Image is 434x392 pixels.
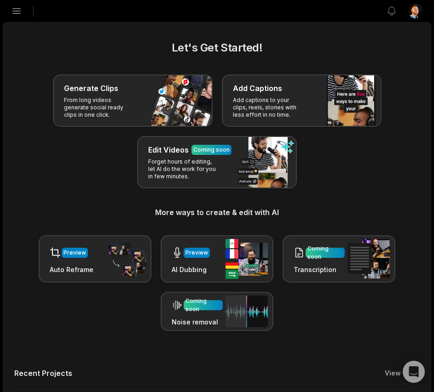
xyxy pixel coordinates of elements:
div: Open Intercom Messenger [403,361,425,383]
h3: Generate Clips [64,83,118,94]
img: noise_removal.png [226,295,268,327]
h3: AI Dubbing [172,265,210,274]
h2: Recent Projects [14,369,72,378]
div: Coming soon [185,297,221,313]
h3: Add Captions [233,83,282,94]
h2: Let's Get Started! [14,40,420,56]
img: auto_reframe.png [104,241,146,277]
h3: Transcription [294,265,345,274]
img: ai_dubbing.png [226,239,268,279]
p: From long videos generate social ready clips in one click. [64,97,135,119]
div: Preview [185,249,208,257]
div: Coming soon [307,244,343,261]
a: View all [385,369,411,378]
img: transcription.png [347,239,390,278]
div: Coming soon [193,146,230,154]
p: Forget hours of editing, let AI do the work for you in few minutes. [148,158,220,180]
h3: More ways to create & edit with AI [14,207,420,218]
h3: Edit Videos [148,144,189,155]
p: Add captions to your clips, reels, stories with less effort in no time. [233,97,304,119]
h3: Auto Reframe [50,265,93,274]
h3: Noise removal [172,317,223,327]
div: Preview [64,249,86,257]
